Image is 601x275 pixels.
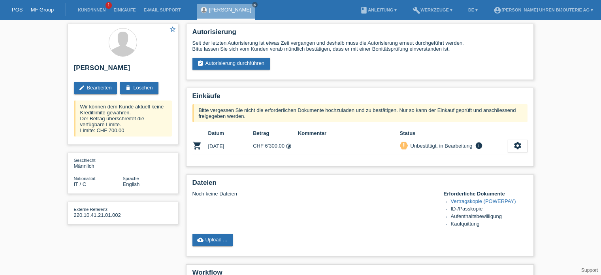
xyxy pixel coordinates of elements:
h4: Erforderliche Dokumente [444,191,528,197]
i: edit [79,85,85,91]
a: buildWerkzeuge ▾ [409,8,456,12]
span: Nationalität [74,176,96,181]
div: Wir können dem Kunde aktuell keine Kreditlimite gewähren. Der Betrag überschreitet die verfügbare... [74,101,172,137]
div: Unbestätigt, in Bearbeitung [408,142,473,150]
i: book [360,6,368,14]
span: Sprache [123,176,139,181]
i: Fixe Raten (24 Raten) [286,143,292,149]
a: account_circle[PERSON_NAME] Uhren Bijouterie AG ▾ [490,8,597,12]
h2: Autorisierung [192,28,528,40]
div: Bitte vergessen Sie nicht die erforderlichen Dokumente hochzuladen und zu bestätigen. Nur so kann... [192,104,528,122]
span: Italien / C / 19.01.1998 [74,181,87,187]
i: info [474,142,484,150]
li: Aufenthaltsbewilligung [451,213,528,221]
span: 1 [106,2,112,9]
a: editBearbeiten [74,82,117,94]
h2: Einkäufe [192,92,528,104]
li: Kaufquittung [451,221,528,228]
a: Einkäufe [109,8,139,12]
a: Kund*innen [74,8,109,12]
div: Seit der letzten Autorisierung ist etwas Zeit vergangen und deshalb muss die Autorisierung erneut... [192,40,528,52]
h2: Dateien [192,179,528,191]
a: Support [581,267,598,273]
i: cloud_upload [197,237,203,243]
i: star_border [169,26,176,33]
i: build [413,6,420,14]
i: delete [125,85,131,91]
th: Betrag [253,129,298,138]
div: Noch keine Dateien [192,191,434,197]
a: assignment_turned_inAutorisierung durchführen [192,58,270,70]
th: Datum [208,129,253,138]
i: account_circle [494,6,501,14]
td: [DATE] [208,138,253,154]
a: POS — MF Group [12,7,54,13]
i: assignment_turned_in [197,60,203,66]
i: POSP00027229 [192,141,202,150]
span: English [123,181,140,187]
a: E-Mail Support [140,8,185,12]
td: CHF 6'300.00 [253,138,298,154]
th: Status [400,129,508,138]
i: close [253,3,257,7]
span: Externe Referenz [74,207,108,212]
a: cloud_uploadUpload ... [192,234,233,246]
li: ID-/Passkopie [451,206,528,213]
a: deleteLöschen [120,82,158,94]
div: 220.10.41.21.01.002 [74,206,123,218]
h2: [PERSON_NAME] [74,64,172,76]
i: priority_high [401,142,407,148]
i: settings [513,141,522,150]
a: close [252,2,258,8]
div: Männlich [74,157,123,169]
th: Kommentar [298,129,400,138]
a: bookAnleitung ▾ [356,8,401,12]
a: star_border [169,26,176,34]
a: DE ▾ [464,8,482,12]
a: [PERSON_NAME] [209,7,251,13]
span: Geschlecht [74,158,96,163]
a: Vertragskopie (POWERPAY) [451,198,516,204]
